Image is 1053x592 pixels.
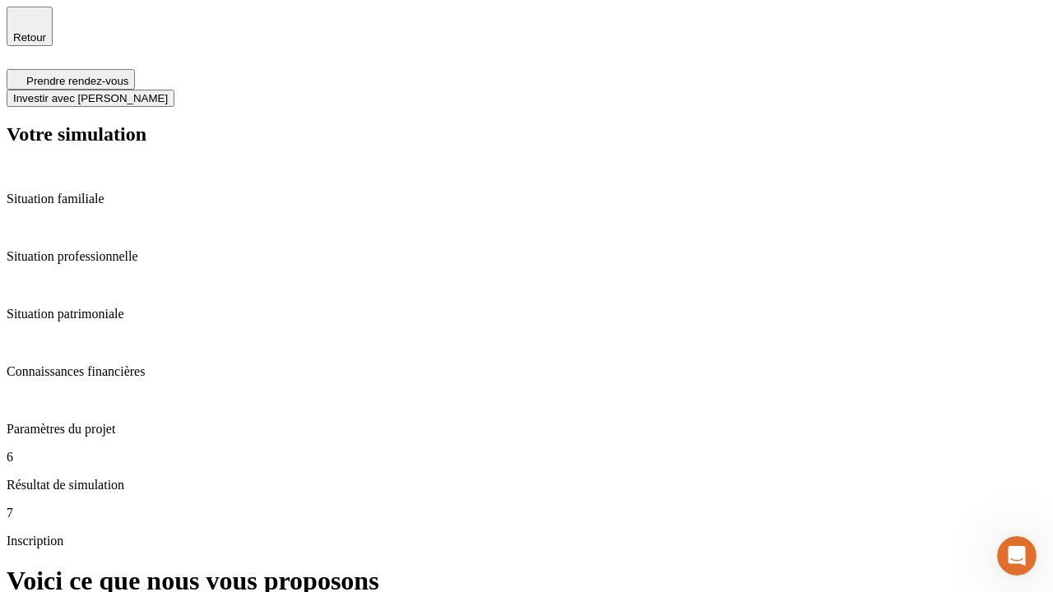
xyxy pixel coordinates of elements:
[7,478,1046,493] p: Résultat de simulation
[7,506,1046,520] p: 7
[7,422,1046,437] p: Paramètres du projet
[7,249,1046,264] p: Situation professionnelle
[7,450,1046,465] p: 6
[7,192,1046,206] p: Situation familiale
[13,92,168,104] span: Investir avec [PERSON_NAME]
[7,123,1046,146] h2: Votre simulation
[26,75,128,87] span: Prendre rendez-vous
[7,69,135,90] button: Prendre rendez-vous
[7,364,1046,379] p: Connaissances financières
[13,31,46,44] span: Retour
[7,307,1046,321] p: Situation patrimoniale
[7,90,174,107] button: Investir avec [PERSON_NAME]
[7,7,53,46] button: Retour
[997,536,1037,576] iframe: Intercom live chat
[7,534,1046,548] p: Inscription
